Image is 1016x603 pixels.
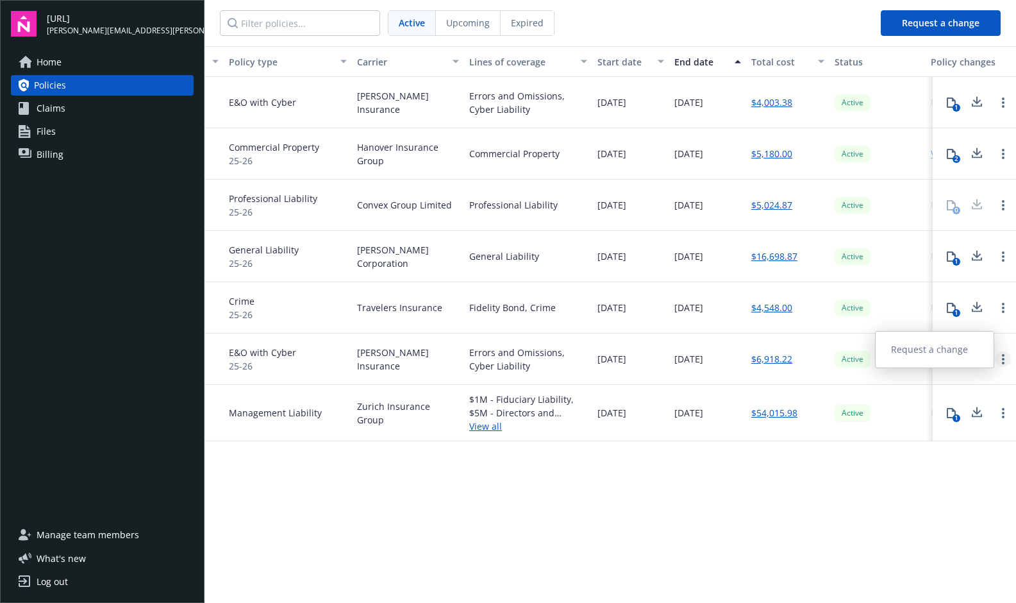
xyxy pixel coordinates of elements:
[469,346,587,373] div: Errors and Omissions, Cyber Liability
[229,96,296,109] span: E&O with Cyber
[592,46,669,77] button: Start date
[469,147,560,160] div: Commercial Property
[953,258,960,266] div: 1
[229,406,322,420] span: Management Liability
[34,75,66,96] span: Policies
[229,308,254,321] span: 25-26
[674,352,703,366] span: [DATE]
[746,46,829,77] button: Total cost
[938,295,964,321] button: 1
[840,353,865,365] span: Active
[938,141,964,167] button: 2
[37,144,63,165] span: Billing
[953,414,960,422] div: 1
[674,301,703,314] span: [DATE]
[751,352,792,366] a: $6,918.22
[37,52,62,72] span: Home
[229,257,299,270] span: 25-26
[229,243,299,257] span: General Liability
[37,525,139,545] span: Manage team members
[37,121,56,142] span: Files
[931,55,1001,69] div: Policy changes
[674,55,727,69] div: End date
[11,525,194,545] a: Manage team members
[357,140,459,167] span: Hanover Insurance Group
[47,25,194,37] span: [PERSON_NAME][EMAIL_ADDRESS][PERSON_NAME]
[511,16,544,30] span: Expired
[751,250,797,263] a: $16,698.87
[597,147,626,160] span: [DATE]
[751,55,810,69] div: Total cost
[674,96,703,109] span: [DATE]
[938,244,964,269] button: 1
[469,301,556,314] div: Fidelity Bond, Crime
[11,98,194,119] a: Claims
[229,205,317,219] span: 25-26
[876,336,994,362] a: Request a change
[751,147,792,160] a: $5,180.00
[446,16,490,30] span: Upcoming
[995,405,1011,421] a: Open options
[357,400,459,427] span: Zurich Insurance Group
[220,10,380,36] input: Filter policies...
[840,200,865,211] span: Active
[829,46,926,77] button: Status
[37,98,65,119] span: Claims
[938,90,964,115] button: 1
[357,243,459,270] span: [PERSON_NAME] Corporation
[751,96,792,109] a: $4,003.38
[229,55,333,69] div: Policy type
[995,300,1011,316] a: Open options
[669,46,746,77] button: End date
[469,420,587,433] a: View all
[357,89,459,116] span: [PERSON_NAME] Insurance
[840,148,865,160] span: Active
[840,251,865,262] span: Active
[674,406,703,420] span: [DATE]
[674,198,703,212] span: [DATE]
[37,552,86,565] span: What ' s new
[357,301,442,314] span: Travelers Insurance
[224,46,352,77] button: Policy type
[938,400,964,426] button: 1
[995,95,1011,110] a: Open options
[597,198,626,212] span: [DATE]
[469,250,539,263] div: General Liability
[469,55,573,69] div: Lines of coverage
[47,12,194,25] span: [URL]
[229,346,296,359] span: E&O with Cyber
[399,16,425,30] span: Active
[674,147,703,160] span: [DATE]
[229,294,254,308] span: Crime
[357,55,445,69] div: Carrier
[469,89,587,116] div: Errors and Omissions, Cyber Liability
[469,198,558,212] div: Professional Liability
[11,552,106,565] button: What's new
[11,121,194,142] a: Files
[926,46,1006,77] button: Policy changes
[47,11,194,37] button: [URL][PERSON_NAME][EMAIL_ADDRESS][PERSON_NAME]
[357,198,452,212] span: Convex Group Limited
[229,154,319,167] span: 25-26
[995,352,1011,367] a: Open options
[597,301,626,314] span: [DATE]
[751,198,792,212] a: $5,024.87
[995,198,1011,213] a: Open options
[995,146,1011,162] a: Open options
[597,406,626,420] span: [DATE]
[229,192,317,205] span: Professional Liability
[751,406,797,420] a: $54,015.98
[464,46,592,77] button: Lines of coverage
[597,352,626,366] span: [DATE]
[881,10,1001,36] button: Request a change
[674,250,703,263] span: [DATE]
[11,144,194,165] a: Billing
[11,11,37,37] img: navigator-logo.svg
[953,309,960,317] div: 1
[11,75,194,96] a: Policies
[840,302,865,314] span: Active
[840,97,865,108] span: Active
[37,572,68,592] div: Log out
[751,301,792,314] a: $4,548.00
[597,96,626,109] span: [DATE]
